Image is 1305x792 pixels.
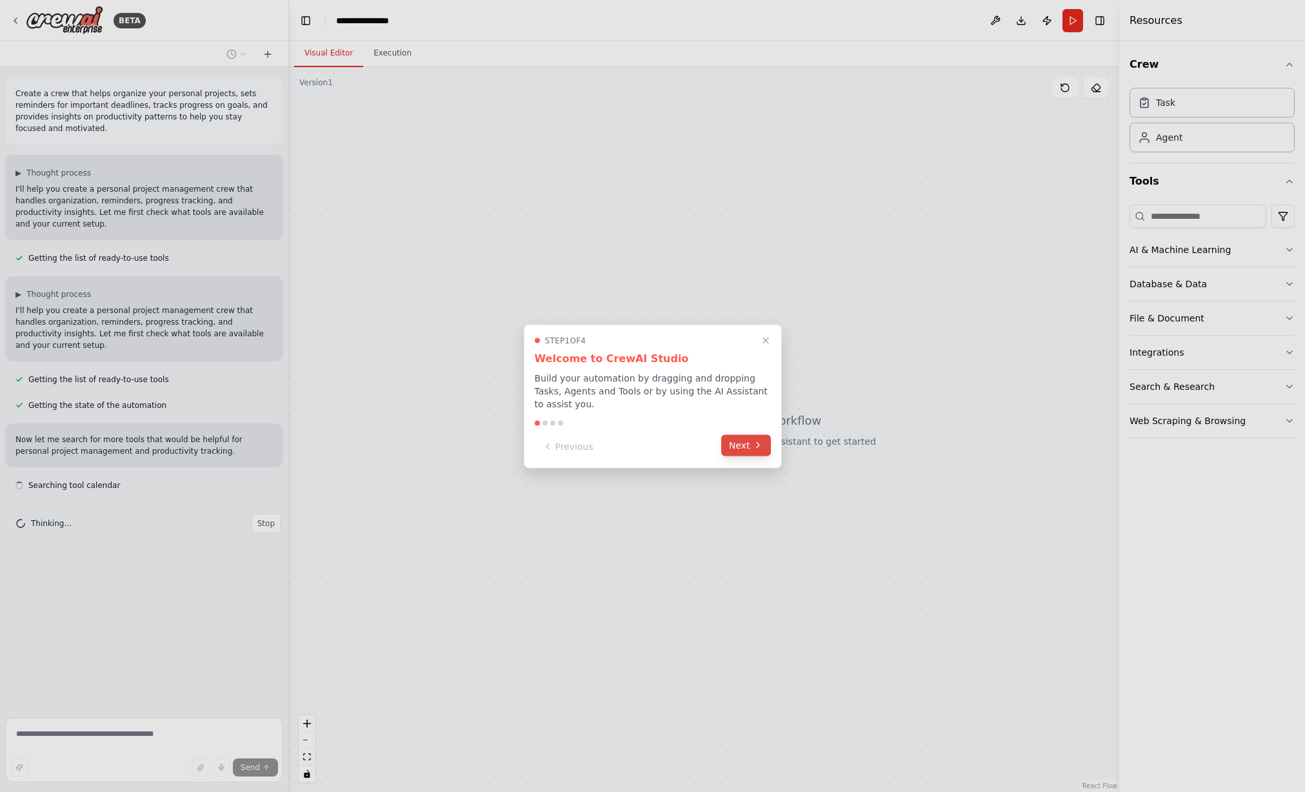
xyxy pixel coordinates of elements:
button: Close walkthrough [758,332,773,348]
button: Hide left sidebar [297,12,315,30]
span: Step 1 of 4 [545,335,586,345]
h3: Welcome to CrewAI Studio [535,350,771,366]
button: Next [721,434,771,456]
p: Build your automation by dragging and dropping Tasks, Agents and Tools or by using the AI Assista... [535,371,771,410]
button: Previous [535,436,601,457]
